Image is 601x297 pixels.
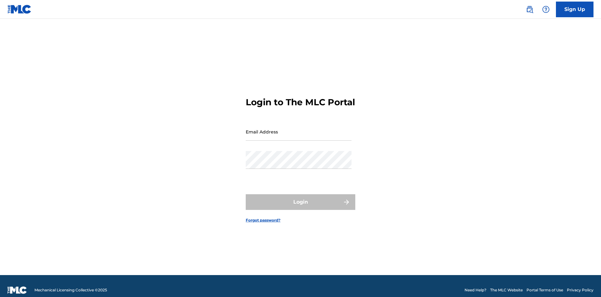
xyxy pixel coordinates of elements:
a: The MLC Website [490,287,523,293]
div: Help [540,3,552,16]
span: Mechanical Licensing Collective © 2025 [34,287,107,293]
img: search [526,6,533,13]
h3: Login to The MLC Portal [246,97,355,108]
a: Need Help? [465,287,486,293]
img: MLC Logo [8,5,32,14]
a: Privacy Policy [567,287,593,293]
img: help [542,6,550,13]
img: logo [8,286,27,294]
a: Portal Terms of Use [527,287,563,293]
a: Public Search [523,3,536,16]
a: Forgot password? [246,217,280,223]
a: Sign Up [556,2,593,17]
